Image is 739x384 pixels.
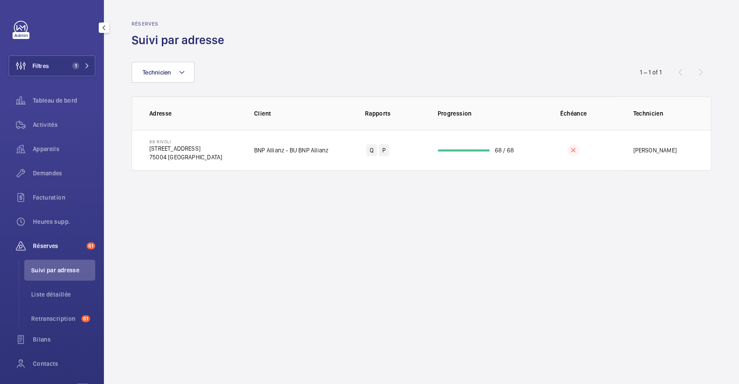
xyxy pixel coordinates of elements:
p: Adresse [149,109,240,118]
span: Liste détaillée [31,290,95,299]
span: Tableau de bord [33,96,95,105]
div: 1 – 1 of 1 [640,68,662,77]
p: [STREET_ADDRESS] [149,144,222,153]
p: [PERSON_NAME] [633,146,676,155]
span: 1 [72,62,79,69]
p: 68 / 68 [495,146,514,155]
span: 61 [87,242,95,249]
p: Client [254,109,332,118]
span: Appareils [33,145,95,153]
h2: Réserves [132,21,229,27]
h1: Suivi par adresse [132,32,229,48]
span: Bilans [33,335,95,344]
button: Technicien [132,62,194,83]
p: 75004 [GEOGRAPHIC_DATA] [149,153,222,161]
span: Heures supp. [33,217,95,226]
span: Demandes [33,169,95,177]
p: Progression [438,109,528,118]
span: Filtres [32,61,49,70]
span: Technicien [142,69,171,76]
div: Q [366,144,377,156]
span: Réserves [33,242,83,250]
span: Activités [33,120,95,129]
span: Suivi par adresse [31,266,95,274]
p: 88 Rivoli [149,139,222,144]
p: Rapports [338,109,418,118]
span: 61 [81,315,90,322]
p: Échéance [534,109,613,118]
p: Technicien [633,109,694,118]
div: P [379,144,389,156]
span: Retranscription [31,314,78,323]
button: Filtres1 [9,55,95,76]
p: BNP Allianz - BU BNP Allianz [254,146,329,155]
span: Contacts [33,359,95,368]
span: Facturation [33,193,95,202]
